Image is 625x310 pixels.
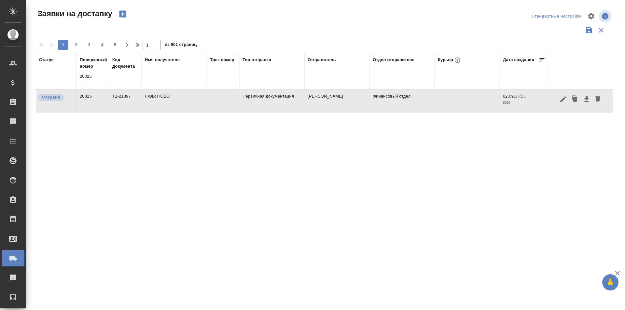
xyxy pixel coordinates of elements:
td: Первичная документация [239,90,304,113]
div: Порядковый номер [80,57,107,70]
span: Заявки на доставку [36,8,112,19]
span: 🙏 [605,276,616,289]
td: Финансовый отдел [369,90,435,113]
td: ЛЮБЯТОВО [142,90,207,113]
div: Отправитель [308,57,336,63]
span: 4 [97,42,107,48]
span: Посмотреть информацию [599,10,613,22]
p: Создана [42,94,60,101]
p: 02.09, [503,94,515,99]
button: Удалить [592,93,603,105]
div: split button [530,11,583,21]
div: Трек номер [210,57,234,63]
span: 3 [84,42,94,48]
span: Настроить таблицу [583,8,599,24]
p: 16:23 [515,94,526,99]
p: 2025 [503,100,545,106]
button: 5 [110,40,120,50]
button: 3 [84,40,94,50]
div: Тип отправки [243,57,271,63]
div: Отдел отправителя [373,57,414,63]
button: 🙏 [602,274,618,290]
button: Создать [115,8,131,20]
button: Сбросить фильтры [595,24,607,36]
button: 4 [97,40,107,50]
span: 5 [110,42,120,48]
div: Код документа [112,57,138,70]
td: [PERSON_NAME] [304,90,369,113]
div: Статус [39,57,54,63]
span: из 801 страниц [165,41,197,50]
button: Сохранить фильтры [583,24,595,36]
button: Редактировать [558,93,569,105]
td: 20025 [76,90,109,113]
button: 2 [71,40,81,50]
div: Имя получателя [145,57,180,63]
button: Скачать [581,93,592,105]
div: Новая заявка, еще не передана в работу [37,93,73,102]
button: Клонировать [569,93,581,105]
span: 2 [71,42,81,48]
div: Курьер [438,56,462,64]
div: Дата создания [503,57,534,63]
button: При выборе курьера статус заявки автоматически поменяется на «Принята» [453,56,462,64]
td: Т2-21897 [109,90,142,113]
